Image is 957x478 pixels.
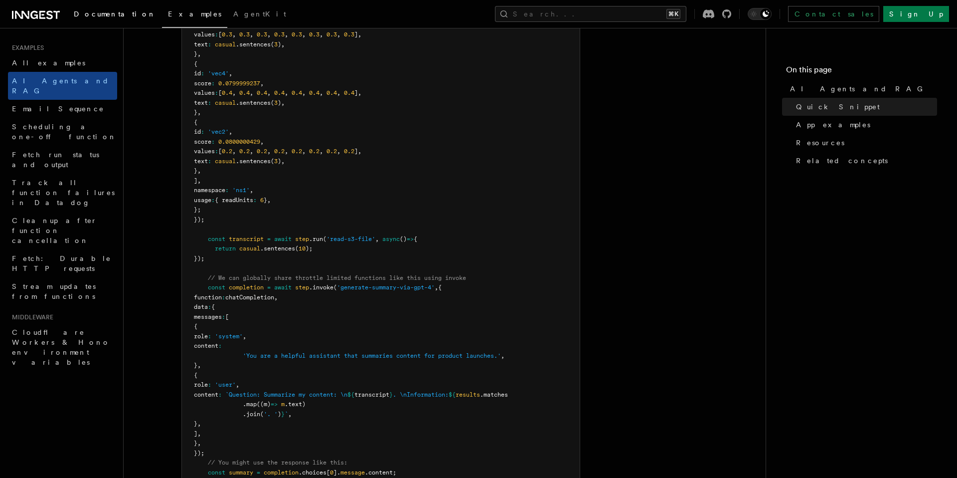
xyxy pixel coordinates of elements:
span: 0 [330,469,333,476]
span: results [456,391,480,398]
span: , [197,177,201,184]
span: } [194,109,197,116]
span: // We can globally share throttle limited functions like this using invoke [208,274,466,281]
span: , [197,430,201,437]
span: ( [323,236,326,242]
span: : [215,31,218,38]
span: .sentences [236,99,271,106]
span: ) [278,99,281,106]
span: } [194,440,197,447]
span: , [232,148,236,155]
span: ] [194,177,197,184]
span: , [337,148,340,155]
span: ( [271,158,274,165]
span: 'user' [215,381,236,388]
span: 0.4 [344,89,354,96]
span: 0.2 [274,148,285,155]
span: 0.3 [257,31,267,38]
span: Cleanup after function cancellation [12,217,97,244]
span: : [208,99,211,106]
span: await [274,284,292,291]
span: , [435,284,438,291]
span: , [358,31,361,38]
span: , [302,148,306,155]
span: .map [243,401,257,408]
span: 0.2 [222,148,232,155]
span: data [194,303,208,310]
span: content [194,391,218,398]
span: values [194,148,215,155]
span: , [281,99,285,106]
span: ( [295,245,299,252]
span: casual [239,245,260,252]
span: AgentKit [233,10,286,18]
span: } [194,50,197,57]
a: All examples [8,54,117,72]
span: : [201,70,204,77]
a: Contact sales [788,6,879,22]
span: : [215,89,218,96]
span: [ [218,89,222,96]
button: Toggle dark mode [748,8,772,20]
span: , [250,31,253,38]
span: : [208,303,211,310]
span: 0.4 [257,89,267,96]
span: [ [218,31,222,38]
span: , [267,148,271,155]
a: Related concepts [792,152,937,170]
span: 0.4 [222,89,232,96]
span: 0.4 [239,89,250,96]
span: content [194,342,218,349]
kbd: ⌘K [666,9,680,19]
span: , [260,138,264,145]
span: 0.0800000429 [218,138,260,145]
span: const [208,284,225,291]
span: score [194,138,211,145]
span: , [319,148,323,155]
span: { [194,372,197,379]
span: , [197,420,201,427]
span: await [274,236,292,242]
span: namespace [194,187,225,194]
span: , [267,89,271,96]
span: , [501,352,504,359]
span: 'vec2' [208,128,229,135]
span: .matches [480,391,508,398]
span: id [194,128,201,135]
span: AI Agents and RAG [790,84,928,94]
span: [ [225,313,229,320]
span: : [218,391,222,398]
span: ( [271,99,274,106]
span: summary [229,469,253,476]
span: , [250,148,253,155]
span: } [194,167,197,174]
span: const [208,469,225,476]
span: : [218,342,222,349]
span: 'vec4' [208,70,229,77]
span: { [194,60,197,67]
span: ((m) [257,401,271,408]
span: Fetch: Durable HTTP requests [12,254,111,272]
span: text [194,41,208,48]
a: Fetch run status and output [8,146,117,174]
span: , [250,187,253,194]
span: `Question: Summarize my content: \n [225,391,347,398]
span: , [288,411,292,418]
span: Track all function failures in Datadog [12,179,115,207]
span: , [285,148,288,155]
span: 0.3 [239,31,250,38]
span: : [208,158,211,165]
span: Middleware [8,313,53,321]
a: Track all function failures in Datadog [8,174,117,212]
span: , [302,31,306,38]
span: score [194,80,211,87]
span: 0.4 [292,89,302,96]
span: 0.4 [274,89,285,96]
a: Scheduling a one-off function [8,118,117,146]
span: , [337,89,340,96]
span: text [194,99,208,106]
span: Related concepts [796,156,888,166]
span: , [285,31,288,38]
span: role [194,381,208,388]
span: const [208,236,225,242]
